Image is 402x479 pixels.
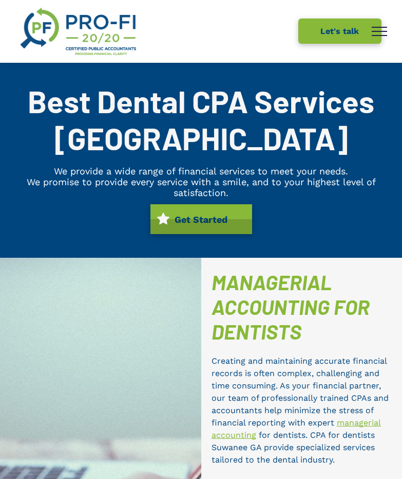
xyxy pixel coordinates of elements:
span: MANAGERIAL ACCOUNTING FOR DENTISTS [212,270,370,344]
span: for dentists. CPA for dentists Suwanee GA provide specialized services tailored to the dental ind... [212,430,375,465]
span: Get Started [171,209,231,230]
span: Creating and maintaining accurate financial records is often complex, challenging and time consum... [212,356,389,428]
img: A logo for pro-fi certified public accountants providing financial clarity [21,8,136,55]
a: managerial accounting [212,418,381,440]
a: Get Started [150,204,252,234]
span: We provide a wide range of financial services to meet your needs. [54,166,348,176]
span: We promise to provide every service with a smile, and to your highest level of satisfaction. [27,176,376,198]
a: Let's talk [298,19,382,44]
span: Let's talk [317,21,362,41]
button: menu [366,18,393,45]
span: Best Dental CPA Services [GEOGRAPHIC_DATA] [28,82,374,156]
